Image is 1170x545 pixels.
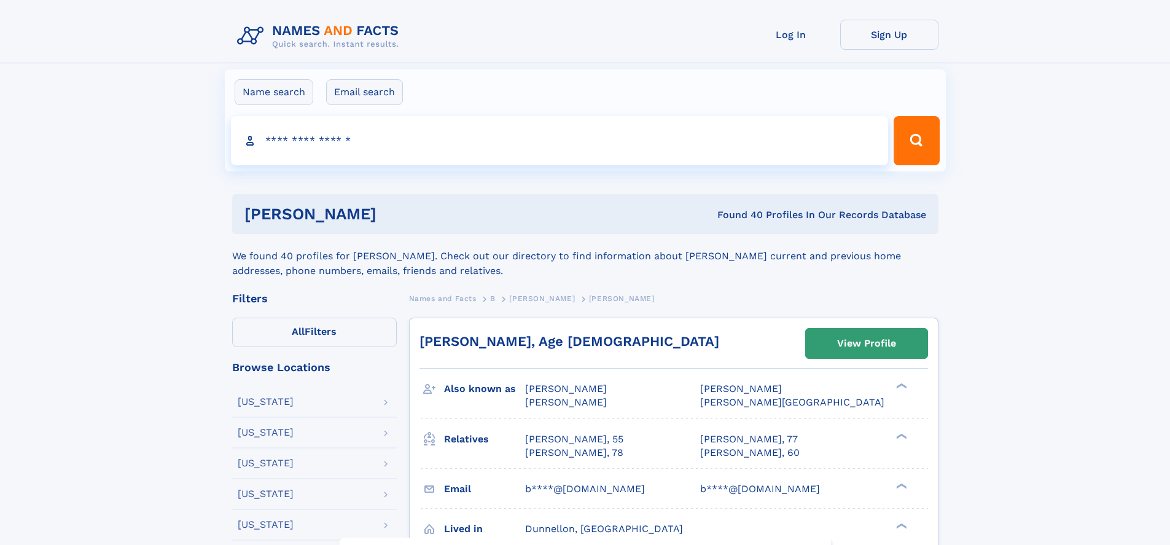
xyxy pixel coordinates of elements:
h3: Lived in [444,519,525,539]
div: ❯ [893,482,908,490]
div: [US_STATE] [238,489,294,499]
a: Log In [742,20,840,50]
a: [PERSON_NAME], Age [DEMOGRAPHIC_DATA] [419,334,719,349]
span: All [292,326,305,337]
div: Found 40 Profiles In Our Records Database [547,208,926,222]
div: [US_STATE] [238,397,294,407]
div: Browse Locations [232,362,397,373]
h3: Relatives [444,429,525,450]
h1: [PERSON_NAME] [244,206,547,222]
label: Filters [232,318,397,347]
div: We found 40 profiles for [PERSON_NAME]. Check out our directory to find information about [PERSON... [232,234,938,278]
a: [PERSON_NAME] [509,291,575,306]
a: Sign Up [840,20,938,50]
a: [PERSON_NAME], 60 [700,446,800,460]
div: View Profile [837,329,896,358]
input: search input [231,116,889,165]
a: [PERSON_NAME], 55 [525,433,623,446]
span: [PERSON_NAME] [509,294,575,303]
span: Dunnellon, [GEOGRAPHIC_DATA] [525,523,683,535]
div: [US_STATE] [238,458,294,468]
a: Names and Facts [409,291,477,306]
h3: Email [444,479,525,500]
span: [PERSON_NAME] [589,294,655,303]
a: View Profile [806,329,927,358]
span: [PERSON_NAME] [525,396,607,408]
div: [US_STATE] [238,520,294,530]
a: [PERSON_NAME], 77 [700,433,798,446]
div: [US_STATE] [238,428,294,437]
button: Search Button [894,116,939,165]
label: Email search [326,79,403,105]
label: Name search [235,79,313,105]
span: [PERSON_NAME][GEOGRAPHIC_DATA] [700,396,884,408]
div: ❯ [893,382,908,390]
div: ❯ [893,432,908,440]
a: B [490,291,496,306]
span: B [490,294,496,303]
span: [PERSON_NAME] [700,383,782,394]
div: Filters [232,293,397,304]
span: [PERSON_NAME] [525,383,607,394]
a: [PERSON_NAME], 78 [525,446,623,460]
h3: Also known as [444,378,525,399]
img: Logo Names and Facts [232,20,409,53]
div: ❯ [893,522,908,530]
